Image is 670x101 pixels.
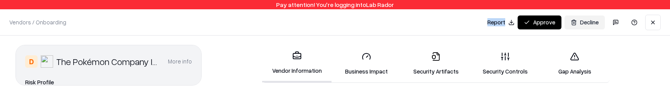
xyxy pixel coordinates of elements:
button: Approve [518,15,561,29]
a: Security Artifacts [401,46,470,82]
a: Vendor Information [262,45,332,82]
a: Gap Analysis [540,46,610,82]
div: D [25,55,38,68]
button: Decline [565,15,605,29]
p: Vendors / Onboarding [9,18,66,26]
img: The Pokémon Company International [41,55,53,68]
div: Risk Profile [25,78,192,87]
a: Report [487,18,515,26]
a: Security Controls [471,46,540,82]
button: More info [168,55,192,68]
div: The Pokémon Company International [56,55,159,68]
a: Business Impact [332,46,401,82]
